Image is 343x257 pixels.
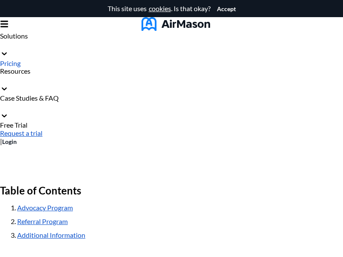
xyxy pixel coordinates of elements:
a: Advocacy Program [17,203,73,212]
a: cookies [149,5,171,12]
button: Accept cookies [217,6,236,12]
a: Login [2,138,17,145]
img: AirMason Logo [141,17,210,31]
a: Additional Information [17,231,85,239]
a: Referral Program [17,217,68,225]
